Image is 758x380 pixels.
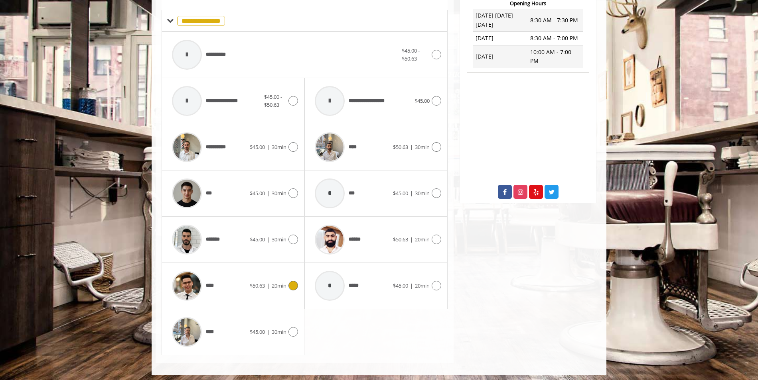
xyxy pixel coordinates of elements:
[528,45,583,68] td: 10:00 AM - 7:00 PM
[528,9,583,31] td: 8:30 AM - 7:30 PM
[393,282,408,289] span: $45.00
[393,236,408,243] span: $50.63
[393,190,408,197] span: $45.00
[272,236,286,243] span: 30min
[410,282,413,289] span: |
[410,190,413,197] span: |
[267,190,270,197] span: |
[415,143,430,151] span: 30min
[415,97,430,104] span: $45.00
[415,190,430,197] span: 30min
[410,143,413,151] span: |
[250,143,265,151] span: $45.00
[250,328,265,335] span: $45.00
[267,282,270,289] span: |
[528,31,583,45] td: 8:30 AM - 7:00 PM
[467,0,589,6] h3: Opening Hours
[267,328,270,335] span: |
[272,143,286,151] span: 30min
[250,190,265,197] span: $45.00
[415,282,430,289] span: 20min
[267,236,270,243] span: |
[473,45,528,68] td: [DATE]
[250,282,265,289] span: $50.63
[410,236,413,243] span: |
[272,282,286,289] span: 20min
[473,31,528,45] td: [DATE]
[415,236,430,243] span: 20min
[250,236,265,243] span: $45.00
[272,190,286,197] span: 30min
[264,93,282,109] span: $45.00 - $50.63
[267,143,270,151] span: |
[393,143,408,151] span: $50.63
[473,9,528,31] td: [DATE] [DATE] [DATE]
[402,47,420,63] span: $45.00 - $50.63
[272,328,286,335] span: 30min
